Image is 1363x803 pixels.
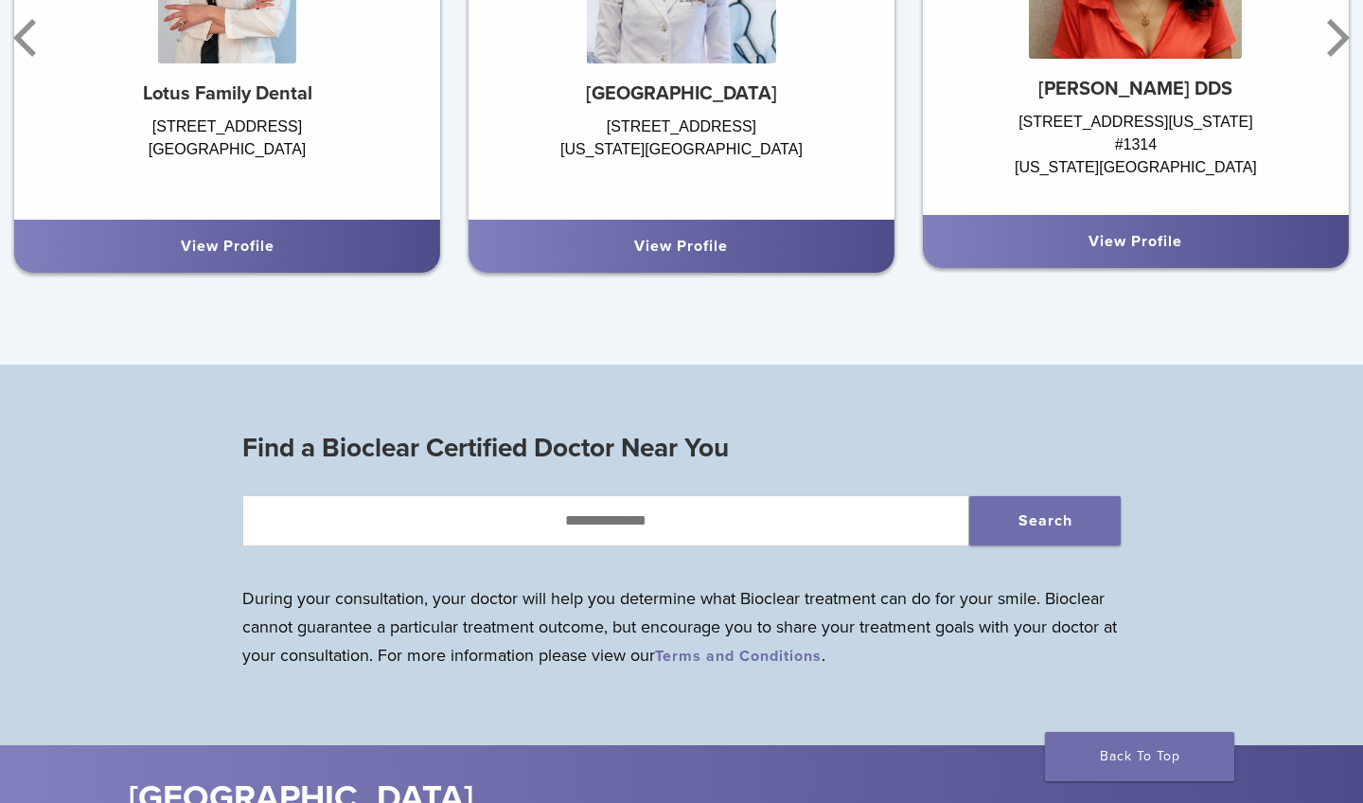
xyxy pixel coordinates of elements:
[181,237,274,256] a: View Profile
[1089,232,1182,251] a: View Profile
[586,82,777,105] strong: [GEOGRAPHIC_DATA]
[634,237,728,256] a: View Profile
[242,584,1121,669] p: During your consultation, your doctor will help you determine what Bioclear treatment can do for ...
[469,116,894,201] div: [STREET_ADDRESS] [US_STATE][GEOGRAPHIC_DATA]
[1045,732,1234,781] a: Back To Top
[14,116,440,201] div: [STREET_ADDRESS] [GEOGRAPHIC_DATA]
[1038,78,1232,100] strong: [PERSON_NAME] DDS
[923,111,1349,196] div: [STREET_ADDRESS][US_STATE] #1314 [US_STATE][GEOGRAPHIC_DATA]
[242,425,1121,471] h3: Find a Bioclear Certified Doctor Near You
[969,496,1121,545] button: Search
[143,82,312,105] strong: Lotus Family Dental
[655,647,822,666] a: Terms and Conditions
